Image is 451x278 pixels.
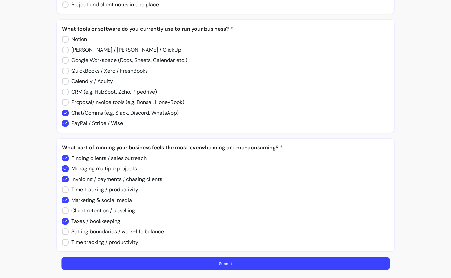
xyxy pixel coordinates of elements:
input: Calendly / Acuity [62,75,118,88]
input: Managing multiple projects [62,162,143,175]
input: Time tracking / productivity [62,183,144,196]
input: QuickBooks / Xero / FreshBooks [62,64,154,77]
input: Finding clients / sales outreach [62,152,152,165]
p: What part of running your business feels the most overwhelming or time-consuming? [62,144,389,152]
input: Google Workspace (Docs, Sheets, Calendar etc.) [62,54,193,67]
input: Client retention / upselling [62,204,141,217]
input: Invoicing / payments / chasing clients [62,173,168,186]
input: Taxes / bookkeeping [62,215,126,228]
input: Setting boundaries / work-life balance [62,225,169,238]
input: Proposal/invoice tools (e.g. Bonsai, HoneyBook) [62,96,191,109]
input: Chat/Comms (e.g. Slack, Discord, WhatsApp) [62,106,185,119]
button: Submit [61,257,390,270]
p: What tools or software do you currently use to run your business? [62,25,389,33]
input: CRM (e.g. HubSpot, Zoho, Pipedrive) [62,85,164,98]
input: Marketing & social media [62,194,138,207]
input: PayPal / Stripe / Wise [62,117,128,130]
input: Notion [62,33,93,46]
input: Trello / Asana / ClickUp [62,43,133,56]
input: Time tracking / productivity [62,236,144,249]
